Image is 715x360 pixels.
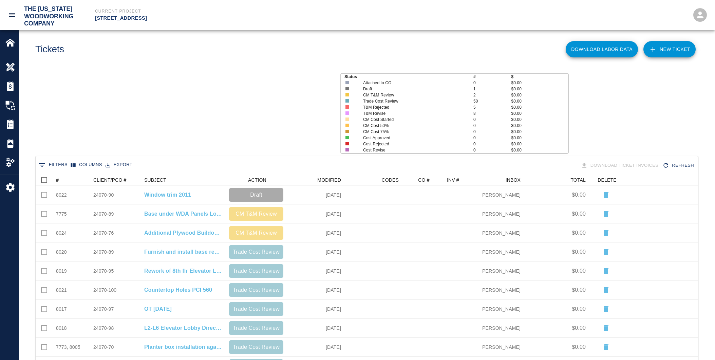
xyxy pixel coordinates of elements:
button: Export [104,160,134,170]
p: 0 [473,129,511,135]
div: TOTAL [570,175,586,185]
p: $0.00 [572,267,586,275]
p: # [473,74,511,80]
div: CLIENT/PCO # [93,175,127,185]
div: # [53,175,90,185]
p: $0.00 [511,98,568,104]
p: 2 [473,92,511,98]
div: 7773, 8005 [56,344,80,350]
p: $0.00 [572,248,586,256]
div: [PERSON_NAME] [483,319,524,338]
div: ACTION [226,175,287,185]
p: $0.00 [572,210,586,218]
div: CLIENT/PCO # [90,175,141,185]
a: Base under WDA Panels Lobby & 2nd flr [144,210,222,218]
div: CO # [418,175,429,185]
p: 5 [473,104,511,110]
button: Download Labor Data [566,41,638,57]
p: Trade Cost Review [232,248,281,256]
p: $0.00 [572,324,586,332]
p: $0.00 [511,104,568,110]
div: # [56,175,59,185]
a: Furnish and install base reveal under WDA-1 Panels [144,248,222,256]
p: Status [344,74,473,80]
div: 8017 [56,306,67,312]
button: Refresh [661,160,697,172]
div: 8024 [56,230,67,236]
div: CODES [344,175,402,185]
p: $0.00 [511,110,568,116]
p: $0.00 [572,343,586,351]
p: 50 [473,98,511,104]
p: $0.00 [511,147,568,153]
p: Trade Cost Review [232,267,281,275]
div: 24070-76 [93,230,114,236]
p: $0.00 [511,135,568,141]
div: [PERSON_NAME] [483,242,524,262]
div: 7775 [56,211,67,217]
p: $0.00 [511,92,568,98]
div: [DATE] [287,262,344,281]
button: Select columns [69,160,104,170]
p: 0 [473,80,511,86]
div: 8020 [56,249,67,255]
button: open [689,4,711,26]
p: CM Cost Started [363,116,463,123]
p: $0.00 [511,129,568,135]
div: MODIFIED [287,175,344,185]
div: 24070-90 [93,192,114,198]
a: Window trim 2011 [144,191,191,199]
div: Tickets download in groups of 15 [580,160,661,172]
div: DELETE [598,175,616,185]
div: TOTAL [524,175,589,185]
div: SUBJECT [141,175,226,185]
p: [STREET_ADDRESS] [95,14,394,22]
a: OT [DATE] [144,305,172,313]
p: Cost Revise [363,147,463,153]
div: 24070-95 [93,268,114,274]
p: 1 [473,86,511,92]
div: MODIFIED [317,175,341,185]
p: Countertop Holes PCI 560 [144,286,212,294]
div: INV # [444,175,483,185]
div: DELETE [589,175,623,185]
p: $0.00 [511,123,568,129]
p: $0.00 [511,141,568,147]
p: 0 [473,123,511,129]
div: [DATE] [287,281,344,300]
p: T&M Rejected [363,104,463,110]
a: Rework of 8th flr Elevator Lobby panels for Light fixture PCI682 [144,267,222,275]
p: 0 [473,141,511,147]
p: T&M Revise [363,110,463,116]
div: 24070-97 [93,306,114,312]
p: $0.00 [511,80,568,86]
p: CM T&M Review [232,229,281,237]
p: Attached to CO [363,80,463,86]
p: 8 [473,110,511,116]
div: 24070-89 [93,249,114,255]
p: CM T&M Review [363,92,463,98]
p: Trade Cost Review [232,343,281,351]
a: Planter box installation against metal cladding (Part 1 & 2) [144,343,222,351]
p: Trade Cost Review [232,286,281,294]
a: L2-L6 Elevator Lobby Directory Modifications [144,324,222,332]
p: CM Cost 50% [363,123,463,129]
p: Trade Cost Review [363,98,463,104]
p: $ [511,74,568,80]
div: [DATE] [287,242,344,262]
div: [PERSON_NAME] [483,281,524,300]
p: 0 [473,135,511,141]
p: 0 [473,116,511,123]
div: [PERSON_NAME] [483,300,524,319]
div: Chat Widget [681,327,715,360]
h2: The [US_STATE] Woodworking Company [24,5,81,24]
a: Additional Plywood Buildout @ Column L13 [144,229,222,237]
button: Show filters [37,160,69,170]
